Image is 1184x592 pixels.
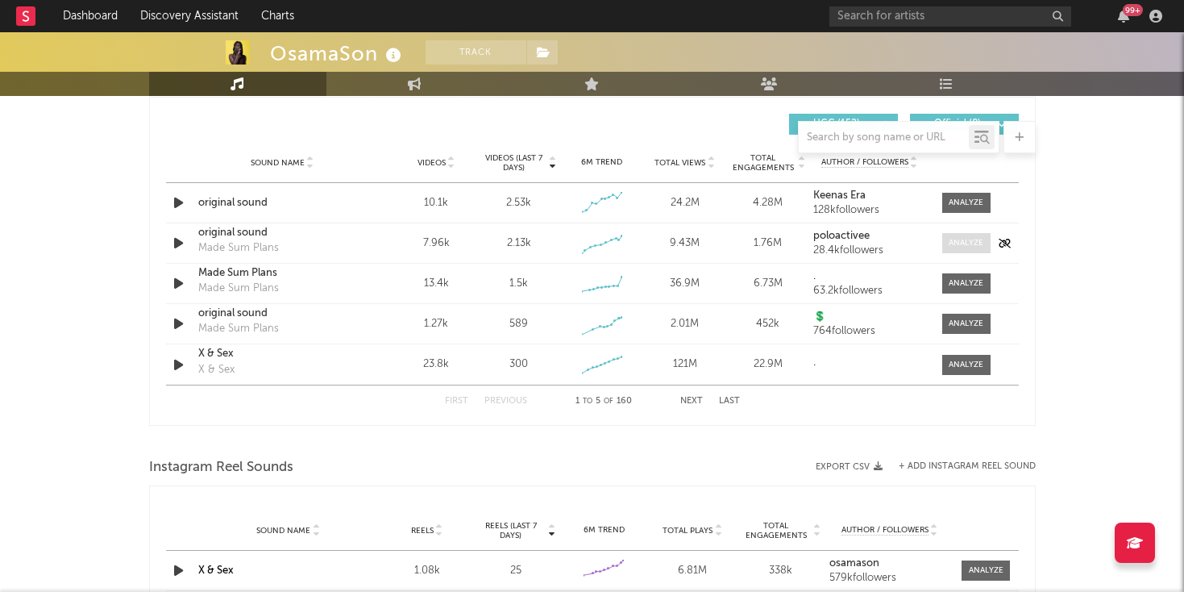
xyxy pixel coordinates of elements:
div: 63.2k followers [813,286,925,297]
a: original sound [198,306,367,322]
button: Previous [484,397,527,406]
div: X & Sex [198,362,235,378]
div: 452k [730,316,805,332]
button: Last [719,397,740,406]
span: UGC ( 152 ) [800,119,874,129]
div: 28.4k followers [813,245,925,256]
div: 1.27k [399,316,474,332]
div: 128k followers [813,205,925,216]
div: Made Sum Plans [198,240,279,256]
div: 579k followers [829,573,950,584]
div: 99 + [1123,4,1143,16]
strong: Keenas Era [813,190,866,201]
div: 36.9M [647,276,722,292]
span: Total Views [654,158,705,168]
div: 4.28M [730,195,805,211]
div: 338k [741,563,821,579]
a: X & Sex [198,565,234,576]
span: Videos [418,158,446,168]
span: Sound Name [251,158,305,168]
div: 2.13k [507,236,531,252]
div: 2.53k [506,195,531,211]
strong: . [813,357,816,368]
span: Reels (last 7 days) [476,521,546,540]
div: 25 [476,563,556,579]
div: 24.2M [647,195,722,211]
button: Track [426,40,526,65]
div: 1.5k [509,276,528,292]
div: 10.1k [399,195,474,211]
div: 22.9M [730,356,805,373]
input: Search by song name or URL [799,131,969,144]
a: . [813,357,925,369]
input: Search for artists [829,6,1071,27]
span: Total Engagements [741,521,812,540]
div: OsamaSon [270,40,405,67]
div: 6.73M [730,276,805,292]
span: Total Plays [663,526,712,536]
a: poloactivee [813,231,925,242]
span: to [583,398,592,405]
button: UGC(152) [789,114,898,135]
div: + Add Instagram Reel Sound [883,462,1036,471]
strong: osamason [829,558,879,569]
button: First [445,397,468,406]
strong: . [813,271,816,281]
strong: 💲 [813,311,826,322]
div: 6.81M [652,563,733,579]
strong: poloactivee [813,231,870,241]
div: 1.08k [387,563,467,579]
span: Reels [411,526,434,536]
button: Next [680,397,703,406]
a: X & Sex [198,346,367,362]
a: Keenas Era [813,190,925,202]
span: Official ( 8 ) [920,119,995,129]
div: 7.96k [399,236,474,252]
button: Export CSV [816,462,883,472]
div: 589 [509,316,528,332]
button: + Add Instagram Reel Sound [899,462,1036,471]
a: . [813,271,925,282]
span: Videos (last 7 days) [481,153,546,173]
a: osamason [829,558,950,569]
button: 99+ [1118,10,1129,23]
span: of [604,398,613,405]
div: 13.4k [399,276,474,292]
div: 2.01M [647,316,722,332]
div: Made Sum Plans [198,321,279,337]
div: 23.8k [399,356,474,373]
a: Made Sum Plans [198,265,367,281]
span: Sound Name [256,526,310,536]
div: Made Sum Plans [198,281,279,297]
div: 1.76M [730,236,805,252]
div: 1 5 160 [559,392,648,411]
span: Total Engagements [730,153,796,173]
a: original sound [198,225,367,241]
span: Author / Followers [841,525,929,536]
div: 6M Trend [564,156,639,169]
div: 764 followers [813,326,925,337]
div: 9.43M [647,236,722,252]
button: Official(8) [910,114,1019,135]
div: 121M [647,356,722,373]
a: original sound [198,195,367,211]
span: Author / Followers [821,157,908,168]
div: 6M Trend [564,524,645,536]
span: Instagram Reel Sounds [149,458,293,477]
div: 300 [509,356,528,373]
a: 💲 [813,311,925,323]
